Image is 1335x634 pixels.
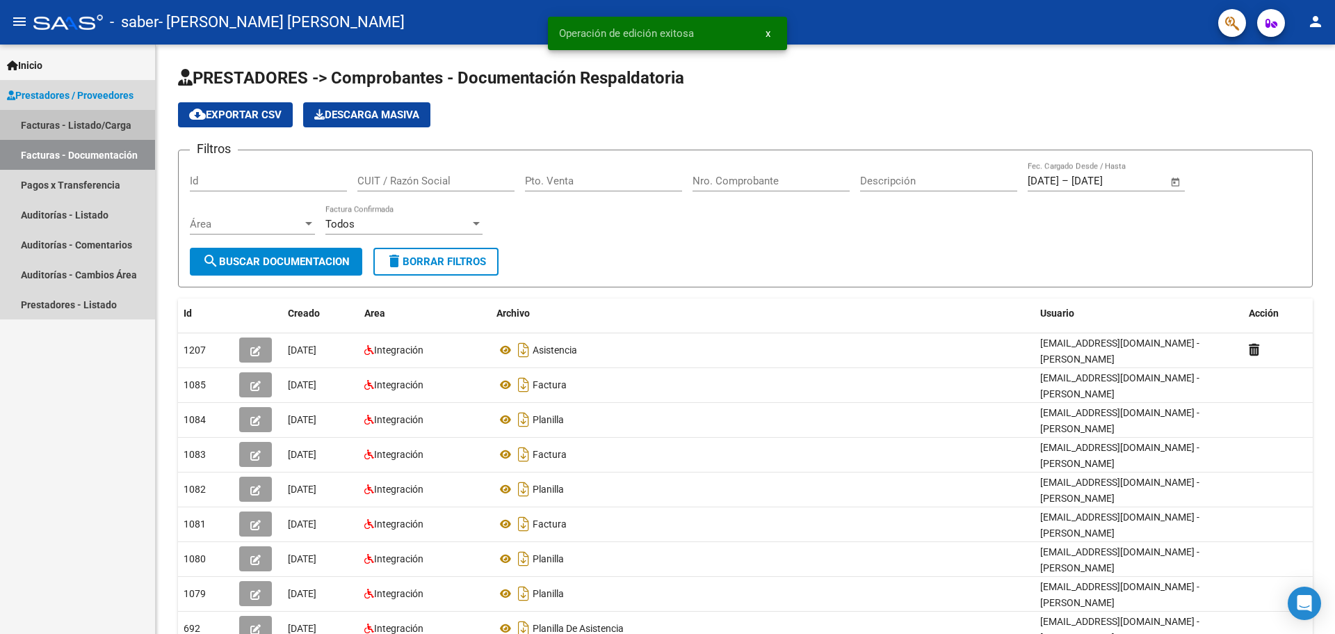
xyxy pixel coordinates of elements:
[1288,587,1321,620] div: Open Intercom Messenger
[1040,477,1199,504] span: [EMAIL_ADDRESS][DOMAIN_NAME] - [PERSON_NAME]
[288,414,316,425] span: [DATE]
[288,308,320,319] span: Creado
[1040,546,1199,573] span: [EMAIL_ADDRESS][DOMAIN_NAME] - [PERSON_NAME]
[178,68,684,88] span: PRESTADORES -> Comprobantes - Documentación Respaldatoria
[184,414,206,425] span: 1084
[288,484,316,495] span: [DATE]
[303,102,430,127] button: Descarga Masiva
[1062,175,1069,187] span: –
[515,513,533,535] i: Descargar documento
[184,623,200,634] span: 692
[184,308,192,319] span: Id
[159,7,405,38] span: - [PERSON_NAME] [PERSON_NAME]
[374,414,423,425] span: Integración
[184,344,206,356] span: 1207
[496,308,530,319] span: Archivo
[386,253,403,269] mat-icon: delete
[533,588,564,599] span: Planilla
[374,553,423,564] span: Integración
[288,588,316,599] span: [DATE]
[515,339,533,361] i: Descargar documento
[288,553,316,564] span: [DATE]
[1040,308,1074,319] span: Usuario
[184,449,206,460] span: 1083
[1071,175,1139,187] input: Fecha fin
[374,449,423,460] span: Integración
[515,583,533,605] i: Descargar documento
[178,299,234,328] datatable-header-cell: Id
[491,299,1035,328] datatable-header-cell: Archivo
[533,518,567,530] span: Factura
[766,27,770,40] span: x
[533,449,567,460] span: Factura
[184,588,206,599] span: 1079
[189,109,282,121] span: Exportar CSV
[374,623,423,634] span: Integración
[1040,338,1199,365] span: [EMAIL_ADDRESS][DOMAIN_NAME] - [PERSON_NAME]
[374,484,423,495] span: Integración
[1035,299,1243,328] datatable-header-cell: Usuario
[533,553,564,564] span: Planilla
[515,443,533,466] i: Descargar documento
[374,379,423,390] span: Integración
[515,548,533,570] i: Descargar documento
[7,58,42,73] span: Inicio
[325,218,355,230] span: Todos
[533,344,577,356] span: Asistencia
[515,409,533,431] i: Descargar documento
[374,588,423,599] span: Integración
[533,484,564,495] span: Planilla
[7,88,133,103] span: Prestadores / Proveedores
[1243,299,1313,328] datatable-header-cell: Acción
[282,299,359,328] datatable-header-cell: Creado
[288,344,316,356] span: [DATE]
[1168,174,1184,190] button: Open calendar
[374,344,423,356] span: Integración
[184,518,206,530] span: 1081
[1040,407,1199,434] span: [EMAIL_ADDRESS][DOMAIN_NAME] - [PERSON_NAME]
[288,623,316,634] span: [DATE]
[190,218,302,230] span: Área
[515,478,533,500] i: Descargar documento
[184,553,206,564] span: 1080
[288,518,316,530] span: [DATE]
[202,253,219,269] mat-icon: search
[373,248,499,276] button: Borrar Filtros
[515,374,533,396] i: Descargar documento
[288,379,316,390] span: [DATE]
[1040,372,1199,399] span: [EMAIL_ADDRESS][DOMAIN_NAME] - [PERSON_NAME]
[386,255,486,268] span: Borrar Filtros
[202,255,350,268] span: Buscar Documentacion
[1040,442,1199,469] span: [EMAIL_ADDRESS][DOMAIN_NAME] - [PERSON_NAME]
[374,518,423,530] span: Integración
[533,414,564,425] span: Planilla
[11,13,28,30] mat-icon: menu
[364,308,385,319] span: Area
[1249,308,1279,319] span: Acción
[184,379,206,390] span: 1085
[178,102,293,127] button: Exportar CSV
[1040,512,1199,539] span: [EMAIL_ADDRESS][DOMAIN_NAME] - [PERSON_NAME]
[110,7,159,38] span: - saber
[314,109,419,121] span: Descarga Masiva
[303,102,430,127] app-download-masive: Descarga masiva de comprobantes (adjuntos)
[184,484,206,495] span: 1082
[190,139,238,159] h3: Filtros
[533,379,567,390] span: Factura
[754,21,782,46] button: x
[1028,175,1059,187] input: Fecha inicio
[533,623,624,634] span: Planilla De Asistencia
[359,299,491,328] datatable-header-cell: Area
[1040,581,1199,608] span: [EMAIL_ADDRESS][DOMAIN_NAME] - [PERSON_NAME]
[288,449,316,460] span: [DATE]
[190,248,362,276] button: Buscar Documentacion
[189,106,206,122] mat-icon: cloud_download
[1307,13,1324,30] mat-icon: person
[559,26,694,40] span: Operación de edición exitosa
